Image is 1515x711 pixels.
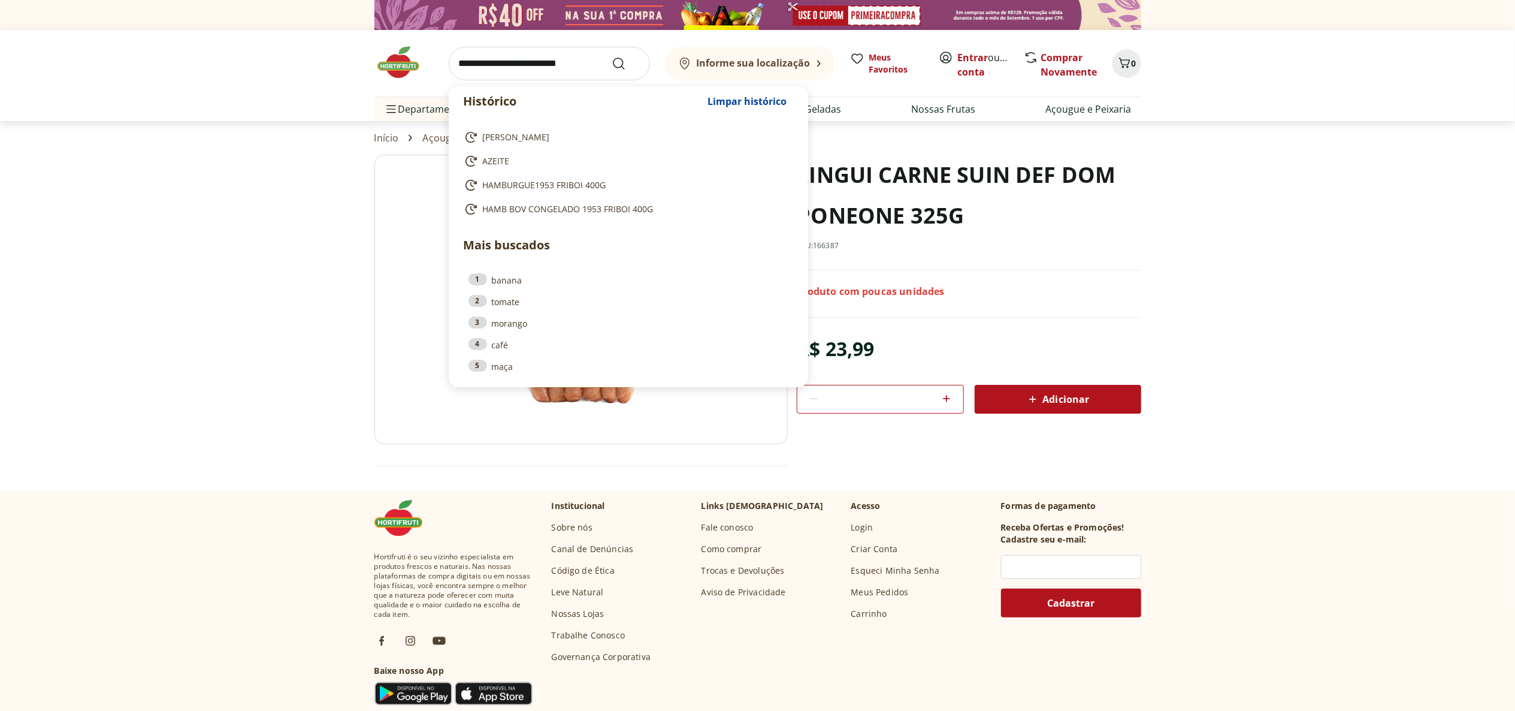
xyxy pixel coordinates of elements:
p: Mais buscados [464,236,793,254]
p: Formas de pagamento [1001,500,1141,512]
img: Linguica de Carne Suína Defumada Dom Poneone 325g [374,155,788,444]
a: Código de Ética [552,565,615,577]
img: Hortifruti [374,500,434,536]
a: Nossas Lojas [552,608,604,620]
span: HAMBURGUE1953 FRIBOI 400G [483,179,606,191]
img: App Store Icon [455,682,533,706]
div: 3 [468,317,487,329]
a: Esqueci Minha Senha [851,565,940,577]
a: 5maça [468,360,788,373]
a: Açougue e Peixaria [1046,102,1132,116]
a: Sobre nós [552,522,592,534]
a: Nossas Frutas [912,102,976,116]
a: HAMB BOV CONGELADO 1953 FRIBOI 400G [464,202,788,216]
span: Adicionar [1026,392,1089,406]
span: AZEITE [483,155,510,167]
a: Carrinho [851,608,887,620]
p: Acesso [851,500,881,512]
a: [PERSON_NAME] [464,130,788,144]
a: Meus Pedidos [851,586,909,598]
img: Hortifruti [374,44,434,80]
span: Departamentos [384,95,470,123]
a: Leve Natural [552,586,604,598]
button: Informe sua localização [664,47,836,80]
div: R$ 23,99 [797,332,874,366]
span: Limpar histórico [708,97,787,106]
span: Hortifruti é o seu vizinho especialista em produtos frescos e naturais. Nas nossas plataformas de... [374,552,533,619]
a: Criar conta [958,51,1024,79]
a: Aviso de Privacidade [701,586,786,598]
img: fb [374,634,389,648]
h3: Baixe nosso App [374,665,533,677]
button: Carrinho [1112,49,1141,78]
span: 0 [1132,58,1136,69]
a: Fale conosco [701,522,754,534]
a: Meus Favoritos [850,52,924,76]
p: Links [DEMOGRAPHIC_DATA] [701,500,824,512]
img: ytb [432,634,446,648]
p: Produto com poucas unidades [797,285,944,298]
a: 1banana [468,273,788,287]
button: Submit Search [612,56,640,71]
span: HAMB BOV CONGELADO 1953 FRIBOI 400G [483,203,654,215]
a: Comprar Novamente [1041,51,1097,79]
button: Cadastrar [1001,589,1141,617]
button: Adicionar [975,385,1141,414]
a: Trabalhe Conosco [552,629,625,641]
span: [PERSON_NAME] [483,131,550,143]
a: AZEITE [464,154,788,168]
a: 2tomate [468,295,788,308]
a: Governança Corporativa [552,651,651,663]
div: 2 [468,295,487,307]
button: Menu [384,95,398,123]
img: Google Play Icon [374,682,452,706]
a: 3morango [468,317,788,330]
a: Login [851,522,873,534]
span: Cadastrar [1047,598,1094,608]
a: 4café [468,338,788,351]
p: SKU: 166387 [797,241,839,251]
p: Institucional [552,500,605,512]
span: ou [958,50,1011,79]
a: Canal de Denúncias [552,543,634,555]
h1: LINGUI CARNE SUIN DEF DOM PONEONE 325G [797,155,1141,236]
input: search [449,47,650,80]
div: 1 [468,273,487,285]
img: ig [403,634,418,648]
p: Histórico [464,93,702,110]
div: 5 [468,360,487,372]
a: HAMBURGUE1953 FRIBOI 400G [464,178,788,192]
h3: Cadastre seu e-mail: [1001,534,1087,546]
a: Criar Conta [851,543,898,555]
a: Início [374,132,399,143]
h3: Receba Ofertas e Promoções! [1001,522,1124,534]
a: Trocas e Devoluções [701,565,785,577]
button: Limpar histórico [702,87,793,116]
div: 4 [468,338,487,350]
span: Meus Favoritos [869,52,924,76]
b: Informe sua localização [697,56,811,70]
a: Como comprar [701,543,762,555]
a: Açougue & Peixaria [422,132,512,143]
a: Entrar [958,51,988,64]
